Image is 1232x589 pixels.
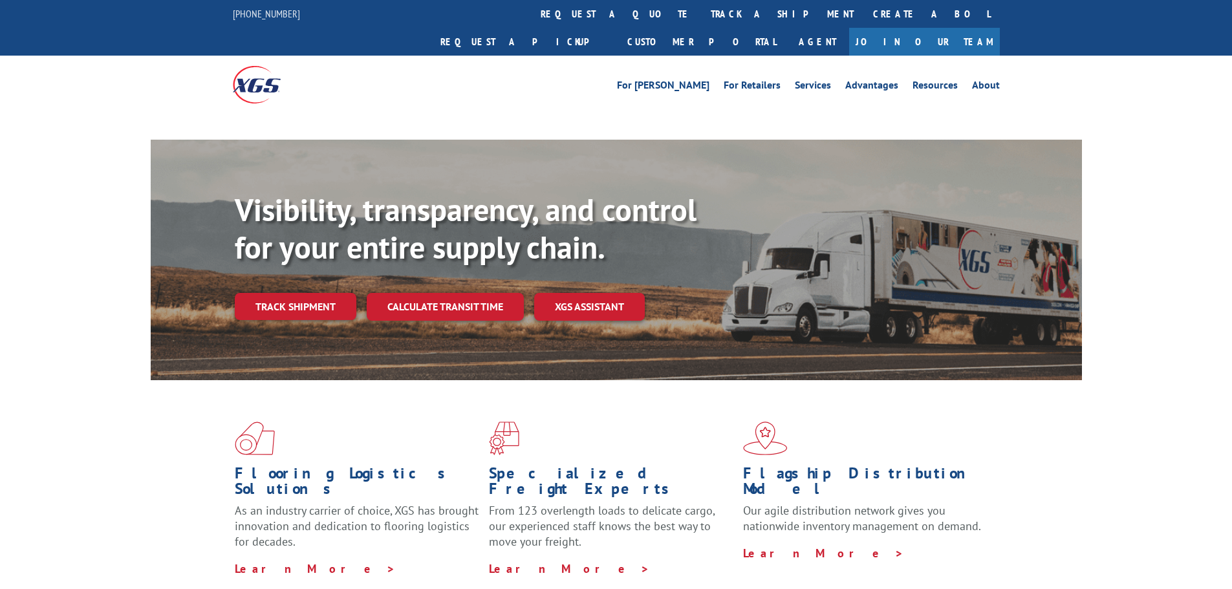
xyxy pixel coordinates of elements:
[233,7,300,20] a: [PHONE_NUMBER]
[431,28,618,56] a: Request a pickup
[849,28,1000,56] a: Join Our Team
[743,546,904,561] a: Learn More >
[795,80,831,94] a: Services
[489,561,650,576] a: Learn More >
[489,503,733,561] p: From 123 overlength loads to delicate cargo, our experienced staff knows the best way to move you...
[367,293,524,321] a: Calculate transit time
[724,80,781,94] a: For Retailers
[235,293,356,320] a: Track shipment
[489,422,519,455] img: xgs-icon-focused-on-flooring-red
[235,189,697,267] b: Visibility, transparency, and control for your entire supply chain.
[534,293,645,321] a: XGS ASSISTANT
[743,503,981,533] span: Our agile distribution network gives you nationwide inventory management on demand.
[913,80,958,94] a: Resources
[743,422,788,455] img: xgs-icon-flagship-distribution-model-red
[235,561,396,576] a: Learn More >
[786,28,849,56] a: Agent
[235,466,479,503] h1: Flooring Logistics Solutions
[489,466,733,503] h1: Specialized Freight Experts
[235,422,275,455] img: xgs-icon-total-supply-chain-intelligence-red
[618,28,786,56] a: Customer Portal
[235,503,479,549] span: As an industry carrier of choice, XGS has brought innovation and dedication to flooring logistics...
[743,466,988,503] h1: Flagship Distribution Model
[617,80,709,94] a: For [PERSON_NAME]
[845,80,898,94] a: Advantages
[972,80,1000,94] a: About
